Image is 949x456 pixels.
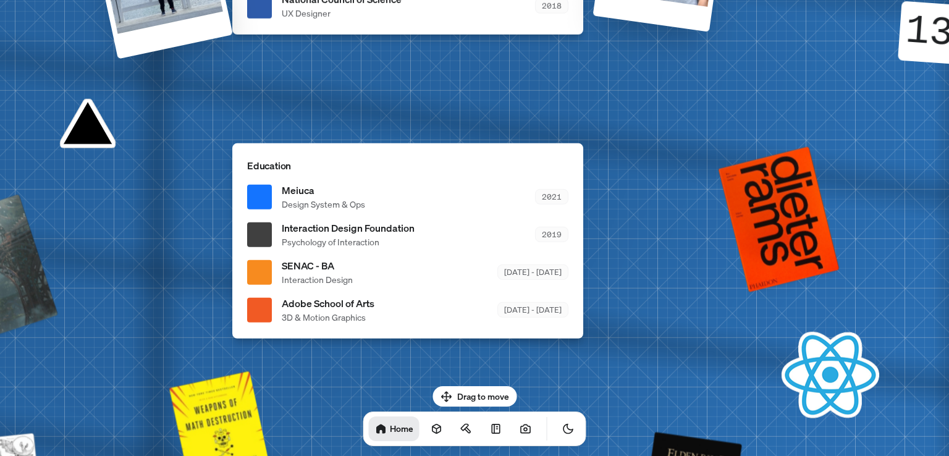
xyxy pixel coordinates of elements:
span: SENAC - BA [282,258,353,273]
span: Adobe School of Arts [282,296,374,311]
div: 2019 [535,227,568,242]
span: UX Designer [282,7,402,20]
a: Home [369,416,420,441]
div: 2021 [535,189,568,205]
span: Design System & Ops [282,198,365,211]
span: Interaction Design [282,273,353,286]
span: Psychology of Interaction [282,235,415,248]
div: [DATE] - [DATE] [497,264,568,280]
span: 3D & Motion Graphics [282,311,374,324]
h1: Home [390,423,413,434]
span: Meiuca [282,183,365,198]
p: Education [247,158,568,173]
button: Toggle Theme [556,416,581,441]
div: [DATE] - [DATE] [497,302,568,318]
span: Interaction Design Foundation [282,221,415,235]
